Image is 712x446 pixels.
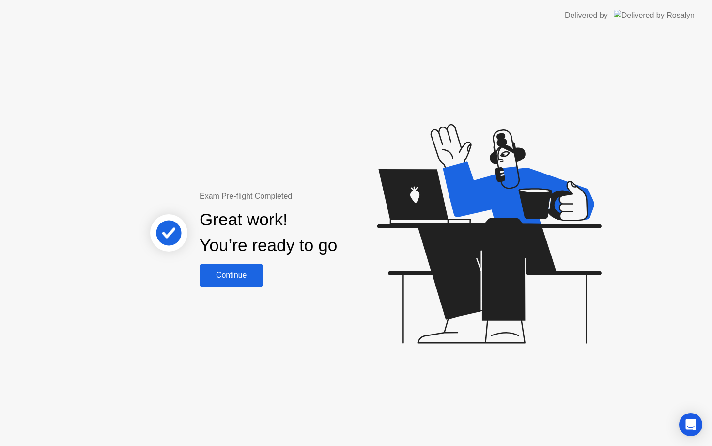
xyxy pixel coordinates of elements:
[202,271,260,280] div: Continue
[565,10,608,21] div: Delivered by
[614,10,695,21] img: Delivered by Rosalyn
[679,413,702,436] div: Open Intercom Messenger
[200,207,337,258] div: Great work! You’re ready to go
[200,191,400,202] div: Exam Pre-flight Completed
[200,264,263,287] button: Continue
